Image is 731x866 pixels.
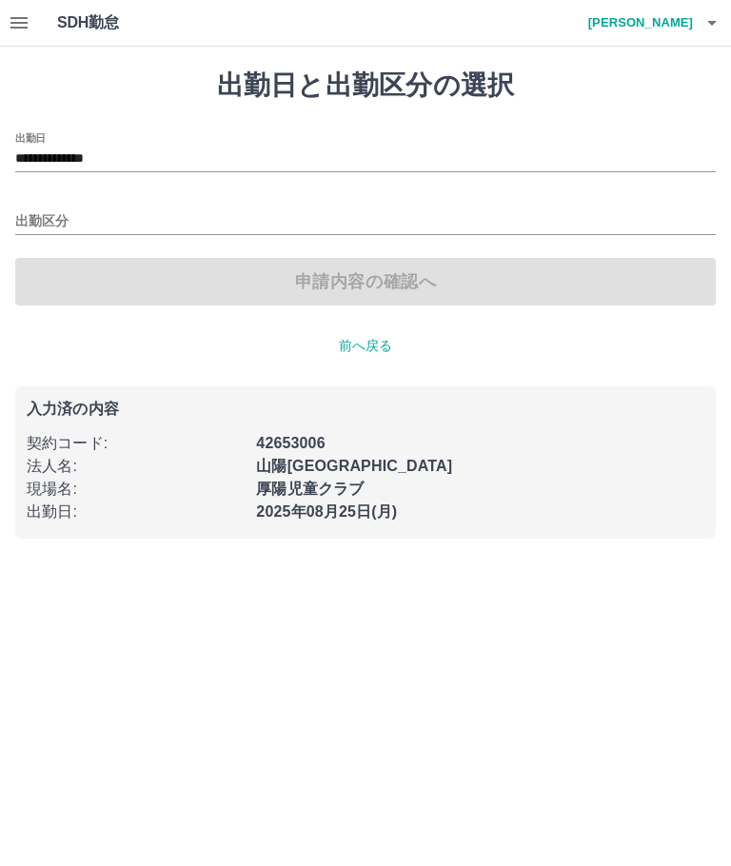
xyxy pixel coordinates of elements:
b: 2025年08月25日(月) [256,503,397,520]
b: 山陽[GEOGRAPHIC_DATA] [256,458,452,474]
p: 前へ戻る [15,336,716,356]
h1: 出勤日と出勤区分の選択 [15,69,716,102]
p: 法人名 : [27,455,245,478]
b: 42653006 [256,435,325,451]
p: 契約コード : [27,432,245,455]
p: 現場名 : [27,478,245,501]
p: 入力済の内容 [27,402,704,417]
b: 厚陽児童クラブ [256,481,364,497]
label: 出勤日 [15,130,46,145]
p: 出勤日 : [27,501,245,523]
